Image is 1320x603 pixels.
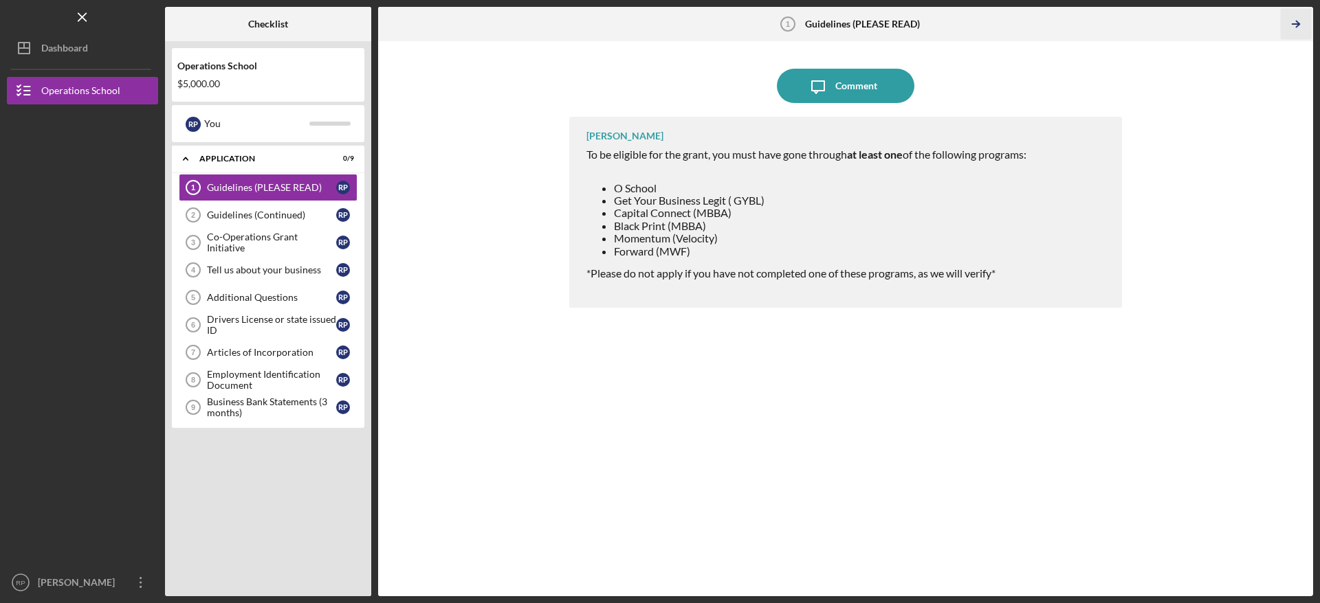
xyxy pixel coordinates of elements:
[191,238,195,247] tspan: 3
[41,34,88,65] div: Dashboard
[207,396,336,418] div: Business Bank Statements (3 months)
[207,209,336,220] div: Guidelines (Continued)
[835,69,877,103] div: Comment
[41,77,120,108] div: Operations School
[614,181,657,194] span: O School
[207,231,336,253] div: Co-Operations Grant Initiative
[179,174,357,201] a: 1Guidelines (PLEASE READ)RP
[177,78,359,89] div: $5,000.00
[336,345,350,359] div: R P
[336,318,350,332] div: R P
[179,366,357,394] a: 8Employment Identification DocumentRP
[777,69,914,103] button: Comment
[177,60,359,71] div: Operations School
[336,236,350,249] div: R P
[847,148,903,161] strong: at least one
[34,569,124,600] div: [PERSON_NAME]
[191,211,195,219] tspan: 2
[199,155,320,163] div: Application
[207,347,336,358] div: Articles of Incorporation
[336,208,350,222] div: R P
[7,569,158,596] button: RP[PERSON_NAME]
[16,579,25,587] text: RP
[336,400,350,414] div: R P
[614,231,718,244] span: Momentum (Velocity)
[179,256,357,284] a: 4Tell us about your businessRP
[586,148,1026,161] span: To be eligible for the grant, you must have gone through of the following programs:
[336,181,350,194] div: R P
[7,34,158,62] button: Dashboard
[186,117,201,132] div: R P
[586,266,995,280] span: *Please do not apply if you have not completed one of these programs, as we will verify*
[786,20,790,28] tspan: 1
[179,284,357,311] a: 5Additional QuestionsRP
[614,219,706,232] span: Black Print (MBBA)
[248,19,288,30] b: Checklist
[179,229,357,256] a: 3Co-Operations Grant InitiativeRP
[805,19,920,30] b: Guidelines (PLEASE READ)
[204,112,309,135] div: You
[191,376,195,384] tspan: 8
[179,201,357,229] a: 2Guidelines (Continued)RP
[207,314,336,336] div: Drivers License or state issued ID
[329,155,354,163] div: 0 / 9
[614,244,690,258] span: Forward (MWF)
[207,264,336,275] div: Tell us about your business
[614,194,764,207] span: Get Your Business Legit ( GYBL)
[336,373,350,387] div: R P
[191,266,196,274] tspan: 4
[207,182,336,193] div: Guidelines (PLEASE READ)
[179,311,357,339] a: 6Drivers License or state issued IDRP
[336,263,350,277] div: R P
[179,339,357,366] a: 7Articles of IncorporationRP
[179,394,357,421] a: 9Business Bank Statements (3 months)RP
[586,130,663,141] div: [PERSON_NAME]
[207,292,336,303] div: Additional Questions
[614,206,731,219] span: Capital Connect (MBBA)
[191,348,195,356] tspan: 7
[7,77,158,104] button: Operations School
[191,183,195,192] tspan: 1
[336,291,350,304] div: R P
[207,369,336,391] div: Employment Identification Document
[191,293,195,301] tspan: 5
[191,403,195,411] tspan: 9
[191,321,195,329] tspan: 6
